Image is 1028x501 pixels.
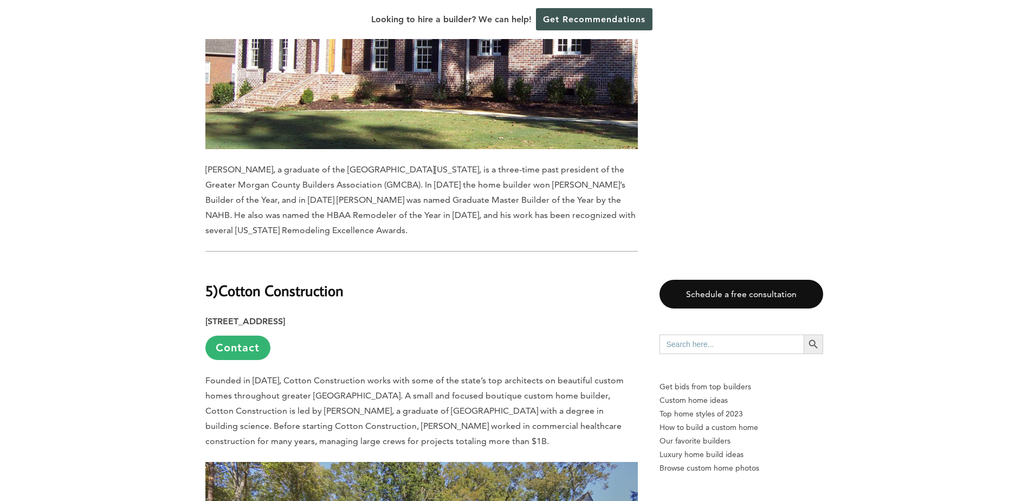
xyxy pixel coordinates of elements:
a: Contact [205,336,270,360]
a: Top home styles of 2023 [660,407,823,421]
b: Cotton Construction [218,281,344,300]
svg: Search [807,338,819,350]
b: 5) [205,281,218,300]
a: How to build a custom home [660,421,823,434]
span: [PERSON_NAME], a graduate of the [GEOGRAPHIC_DATA][US_STATE], is a three-time past president of t... [205,164,636,235]
a: Our favorite builders [660,434,823,448]
a: Browse custom home photos [660,461,823,475]
span: Founded in [DATE], Cotton Construction works with some of the state’s top architects on beautiful... [205,375,624,446]
a: Schedule a free consultation [660,280,823,309]
input: Search here... [660,335,804,354]
p: Get bids from top builders [660,380,823,394]
strong: [STREET_ADDRESS] [205,316,285,326]
a: Get Recommendations [536,8,652,30]
a: Luxury home build ideas [660,448,823,461]
a: Custom home ideas [660,394,823,407]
